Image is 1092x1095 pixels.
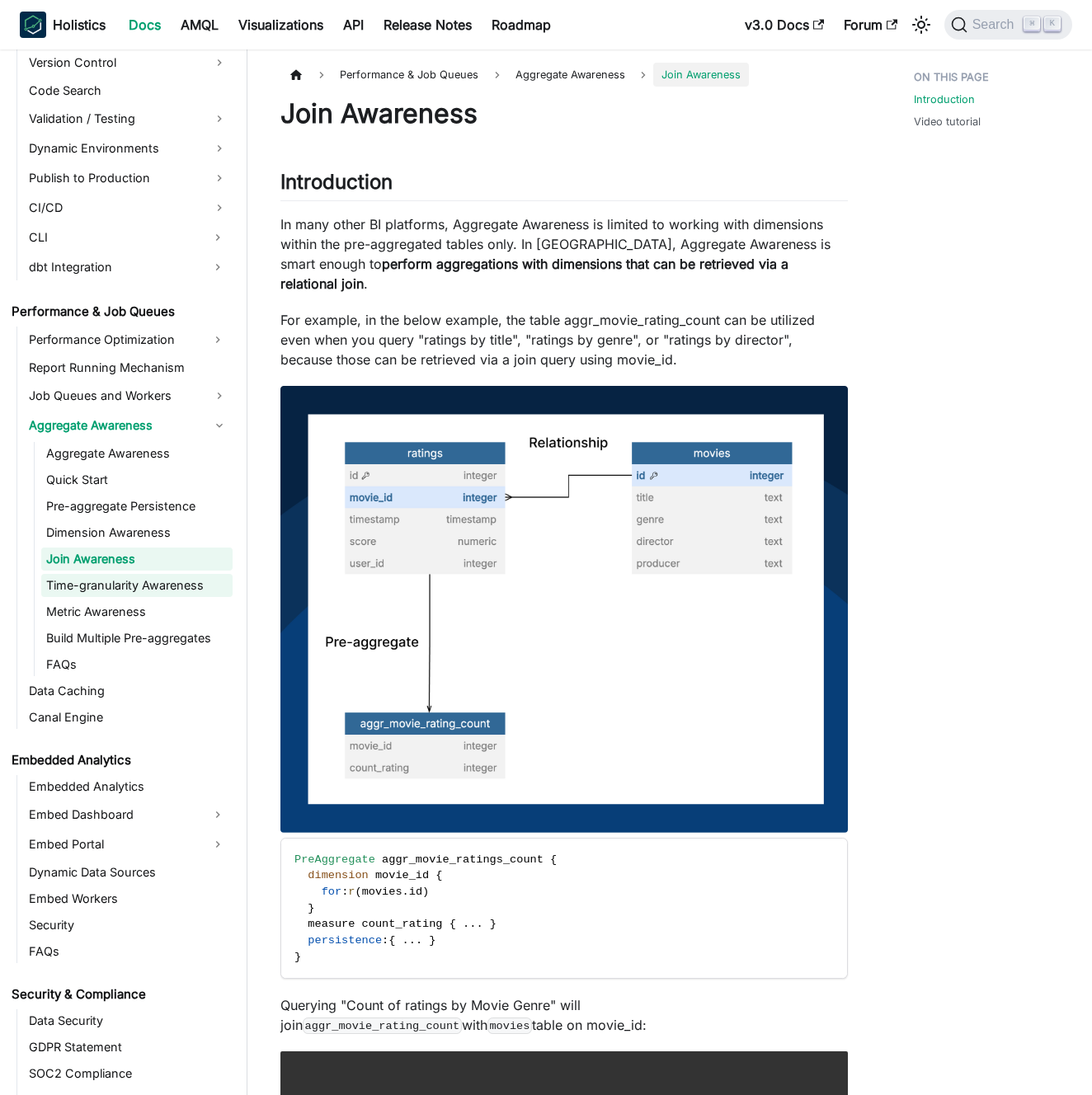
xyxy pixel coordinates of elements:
[374,12,482,38] a: Release Notes
[24,383,233,409] a: Job Queues and Workers
[280,97,848,130] h1: Join Awareness
[119,12,171,38] a: Docs
[416,934,422,947] span: .
[24,1036,233,1059] a: GDPR Statement
[834,12,907,38] a: Forum
[24,106,233,132] a: Validation / Testing
[171,12,228,38] a: AMQL
[333,12,374,38] a: API
[914,114,981,129] a: Video tutorial
[24,79,233,102] a: Code Search
[203,831,233,858] button: Expand sidebar category 'Embed Portal'
[482,12,561,38] a: Roadmap
[362,886,402,898] span: movies
[24,801,203,828] a: Embed Dashboard
[24,940,233,963] a: FAQs
[487,1017,532,1034] code: movies
[308,869,368,881] span: dimension
[24,775,233,798] a: Embedded Analytics
[382,934,388,947] span: :
[24,914,233,937] a: Security
[332,63,487,87] span: Performance & Job Queues
[24,195,233,221] a: CI/CD
[41,521,233,544] a: Dimension Awareness
[24,831,203,858] a: Embed Portal
[24,706,233,729] a: Canal Engine
[322,886,341,898] span: for
[24,165,233,191] a: Publish to Production
[490,918,497,930] span: }
[402,886,409,898] span: .
[24,254,203,280] a: dbt Integration
[20,12,46,38] img: Holistics
[228,12,333,38] a: Visualizations
[24,1009,233,1032] a: Data Security
[450,918,456,930] span: {
[41,600,233,623] a: Metric Awareness
[422,886,429,898] span: )
[24,679,233,703] a: Data Caching
[41,547,233,571] a: Join Awareness
[280,995,848,1035] p: Querying "Count of ratings by Movie Genre" will join with table on movie_id:
[308,934,382,947] span: persistence
[24,49,233,76] a: Version Control
[41,442,233,465] a: Aggregate Awareness
[1044,16,1061,31] kbd: K
[355,886,361,898] span: (
[203,801,233,828] button: Expand sidebar category 'Embed Dashboard'
[41,574,233,597] a: Time-granularity Awareness
[20,12,106,38] a: HolisticsHolistics
[463,918,469,930] span: .
[7,983,233,1006] a: Security & Compliance
[1024,16,1040,31] kbd: ⌘
[41,653,233,676] a: FAQs
[375,869,429,881] span: movie_id
[435,869,442,881] span: {
[388,934,395,947] span: {
[24,327,203,353] a: Performance Optimization
[341,886,348,898] span: :
[908,12,934,38] button: Switch between dark and light mode (currently light mode)
[303,1017,462,1034] code: aggr_movie_rating_count
[24,887,233,910] a: Embed Workers
[280,214,848,294] p: In many other BI platforms, Aggregate Awareness is limited to working with dimensions within the ...
[41,627,233,650] a: Build Multiple Pre-aggregates
[429,934,435,947] span: }
[308,902,314,914] span: }
[280,256,788,292] strong: perform aggregations with dimensions that can be retrieved via a relational join
[53,15,106,35] b: Holistics
[7,300,233,323] a: Performance & Job Queues
[203,224,233,251] button: Expand sidebar category 'CLI'
[550,853,557,866] span: {
[294,853,375,866] span: PreAggregate
[348,886,355,898] span: r
[469,918,476,930] span: .
[735,12,834,38] a: v3.0 Docs
[402,934,409,947] span: .
[24,1062,233,1085] a: SOC2 Compliance
[967,17,1024,32] span: Search
[203,327,233,353] button: Expand sidebar category 'Performance Optimization'
[24,135,233,162] a: Dynamic Environments
[203,254,233,280] button: Expand sidebar category 'dbt Integration'
[24,224,203,251] a: CLI
[41,468,233,491] a: Quick Start
[294,951,301,963] span: }
[41,495,233,518] a: Pre-aggregate Persistence
[280,170,848,201] h2: Introduction
[653,63,749,87] span: Join Awareness
[280,310,848,369] p: For example, in the below example, the table aggr_movie_rating_count can be utilized even when yo...
[409,886,422,898] span: id
[7,749,233,772] a: Embedded Analytics
[409,934,416,947] span: .
[24,356,233,379] a: Report Running Mechanism
[280,63,312,87] a: Home page
[24,861,233,884] a: Dynamic Data Sources
[507,63,633,87] span: Aggregate Awareness
[362,918,443,930] span: count_rating
[382,853,544,866] span: aggr_movie_ratings_count
[280,63,848,87] nav: Breadcrumbs
[308,918,355,930] span: measure
[476,918,482,930] span: .
[280,386,848,832] img: Highlights - Join Awareness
